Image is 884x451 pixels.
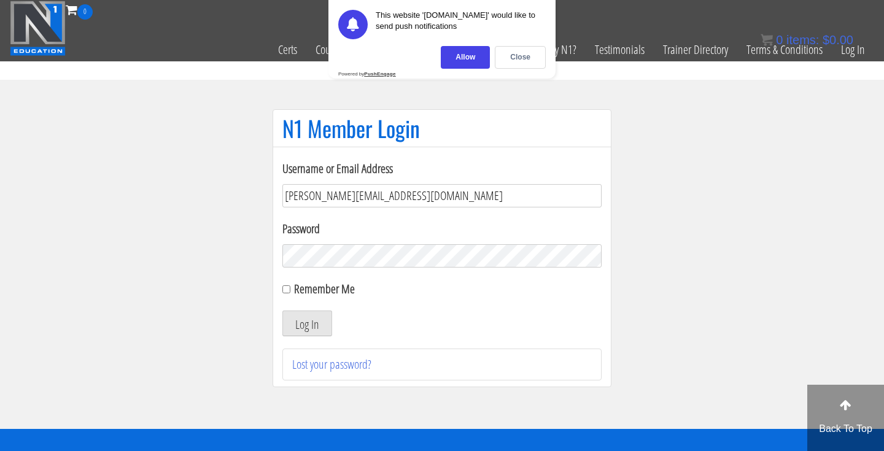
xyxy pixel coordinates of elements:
bdi: 0.00 [823,33,853,47]
p: Back To Top [807,422,884,436]
span: 0 [77,4,93,20]
a: Trainer Directory [654,20,737,80]
a: Why N1? [532,20,586,80]
button: Log In [282,310,332,336]
label: Password [282,220,602,238]
label: Username or Email Address [282,160,602,178]
span: 0 [776,33,783,47]
div: Close [495,46,546,69]
h1: N1 Member Login [282,116,602,141]
img: n1-education [10,1,66,56]
a: Terms & Conditions [737,20,832,80]
img: icon11.png [761,34,773,46]
a: Certs [269,20,306,80]
div: This website '[DOMAIN_NAME]' would like to send push notifications [376,10,546,39]
strong: PushEngage [364,71,395,77]
a: Lost your password? [292,356,371,372]
a: Course List [306,20,367,80]
div: Powered by [338,71,396,77]
span: $ [823,33,829,47]
span: items: [786,33,819,47]
a: 0 [66,1,93,18]
a: Testimonials [586,20,654,80]
a: 0 items: $0.00 [761,33,853,47]
label: Remember Me [294,280,355,297]
a: Log In [832,20,874,80]
div: Allow [441,46,490,69]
